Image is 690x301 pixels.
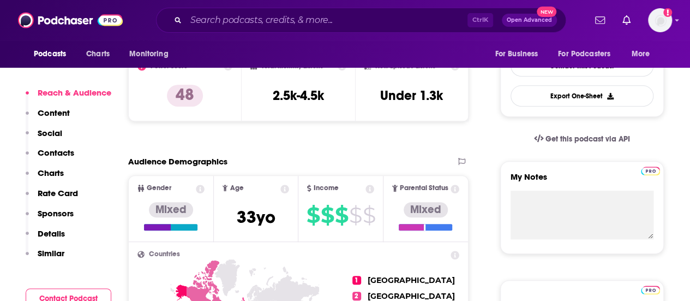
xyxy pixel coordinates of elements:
[487,44,551,64] button: open menu
[230,185,243,192] span: Age
[400,185,448,192] span: Parental Status
[79,44,116,64] a: Charts
[648,8,672,32] span: Logged in as LBraverman
[591,11,609,29] a: Show notifications dropdown
[352,292,361,300] span: 2
[236,206,275,228] span: 33 yo
[26,168,64,188] button: Charts
[404,202,448,217] div: Mixed
[38,188,78,198] p: Rate Card
[26,87,111,108] button: Reach & Audience
[38,228,65,239] p: Details
[122,44,182,64] button: open menu
[502,14,557,27] button: Open AdvancedNew
[648,8,672,32] button: Show profile menu
[525,126,639,152] a: Get this podcast via API
[38,147,74,158] p: Contacts
[368,291,455,301] span: [GEOGRAPHIC_DATA]
[26,128,62,148] button: Social
[467,13,493,27] span: Ctrl K
[26,248,64,268] button: Similar
[618,11,635,29] a: Show notifications dropdown
[129,46,168,62] span: Monitoring
[641,284,660,294] a: Pro website
[128,156,227,167] h2: Audience Demographics
[38,128,62,138] p: Social
[551,44,626,64] button: open menu
[648,8,672,32] img: User Profile
[545,134,630,144] span: Get this podcast via API
[34,46,66,62] span: Podcasts
[26,108,70,128] button: Content
[624,44,664,64] button: open menu
[632,46,650,62] span: More
[314,185,339,192] span: Income
[149,251,180,258] span: Countries
[641,286,660,294] img: Podchaser Pro
[349,206,361,224] span: $
[511,172,653,191] label: My Notes
[537,7,556,17] span: New
[38,208,74,219] p: Sponsors
[320,206,333,224] span: $
[86,46,110,62] span: Charts
[26,44,80,64] button: open menu
[368,275,455,285] span: [GEOGRAPHIC_DATA]
[149,202,193,217] div: Mixed
[334,206,347,224] span: $
[273,87,324,104] h3: 2.5k-4.5k
[186,11,467,29] input: Search podcasts, credits, & more...
[306,206,319,224] span: $
[38,248,64,258] p: Similar
[167,85,203,107] p: 48
[352,276,361,285] span: 1
[26,208,74,228] button: Sponsors
[18,10,123,31] img: Podchaser - Follow, Share and Rate Podcasts
[26,188,78,208] button: Rate Card
[507,17,552,23] span: Open Advanced
[38,168,64,178] p: Charts
[147,185,171,192] span: Gender
[362,206,375,224] span: $
[663,8,672,17] svg: Add a profile image
[156,8,566,33] div: Search podcasts, credits, & more...
[495,46,538,62] span: For Business
[380,87,443,104] h3: Under 1.3k
[641,167,660,175] img: Podchaser Pro
[641,165,660,175] a: Pro website
[26,228,65,249] button: Details
[558,46,610,62] span: For Podcasters
[26,147,74,168] button: Contacts
[511,85,653,107] button: Export One-Sheet
[38,87,111,98] p: Reach & Audience
[38,108,70,118] p: Content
